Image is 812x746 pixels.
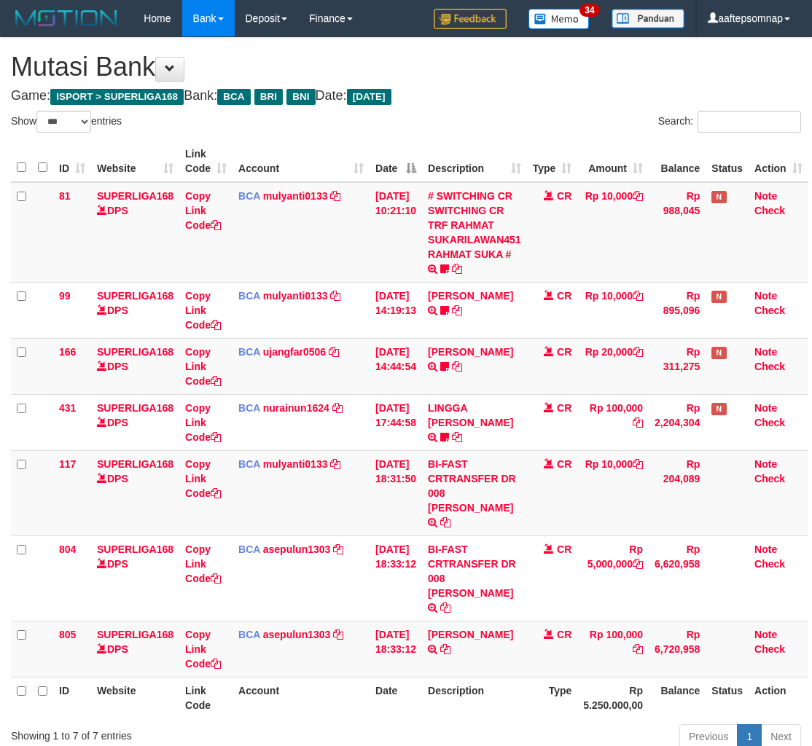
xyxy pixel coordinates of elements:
a: Copy Link Code [185,543,221,584]
a: Copy BI-FAST CRTRANSFER DR 008 ARDI HARIYANTO to clipboard [440,602,450,613]
td: DPS [91,282,179,338]
a: Check [754,558,785,570]
th: Type [527,677,578,718]
td: Rp 2,204,304 [649,394,706,450]
th: Status [706,141,749,182]
th: Account [233,677,370,718]
a: Copy Rp 5,000,000 to clipboard [633,558,643,570]
th: Description [422,677,527,718]
th: Date [370,677,422,718]
td: Rp 10,000 [577,450,649,535]
input: Search: [698,111,801,133]
a: [PERSON_NAME] [428,346,513,358]
a: mulyanti0133 [263,290,328,302]
a: Note [754,290,777,302]
span: BCA [238,290,260,302]
span: CR [557,346,571,358]
span: 804 [59,543,76,555]
th: Date: activate to sort column descending [370,141,422,182]
a: [PERSON_NAME] [428,290,513,302]
a: Copy Rp 100,000 to clipboard [633,643,643,655]
span: 117 [59,458,76,470]
a: Check [754,305,785,316]
span: Has Note [711,347,726,359]
a: Copy ujangfar0506 to clipboard [329,346,339,358]
label: Search: [658,111,801,133]
div: Showing 1 to 7 of 7 entries [11,723,327,743]
td: [DATE] 18:33:12 [370,621,422,677]
a: Note [754,543,777,555]
a: Check [754,361,785,372]
td: Rp 204,089 [649,450,706,535]
a: Copy HERI SUSANTA to clipboard [440,643,450,655]
td: Rp 6,620,958 [649,535,706,621]
td: [DATE] 10:21:10 [370,182,422,283]
th: Balance [649,677,706,718]
span: Has Note [711,291,726,303]
th: Type: activate to sort column ascending [527,141,578,182]
img: Feedback.jpg [434,9,507,29]
a: Copy Link Code [185,190,221,231]
td: Rp 311,275 [649,338,706,394]
th: Website: activate to sort column ascending [91,141,179,182]
a: Note [754,402,777,414]
a: Copy nurainun1624 to clipboard [332,402,343,414]
a: Copy Link Code [185,629,221,670]
span: BCA [238,190,260,202]
span: 805 [59,629,76,640]
span: CR [557,290,571,302]
th: Rp 5.250.000,00 [577,677,649,718]
a: Copy Rp 100,000 to clipboard [633,417,643,428]
a: Note [754,458,777,470]
span: 431 [59,402,76,414]
a: SUPERLIGA168 [97,629,173,640]
th: Status [706,677,749,718]
a: Copy asepulun1303 to clipboard [333,629,343,640]
a: Note [754,629,777,640]
h1: Mutasi Bank [11,52,801,82]
span: BCA [238,346,260,358]
a: Copy Link Code [185,458,221,499]
a: Copy Link Code [185,290,221,331]
th: Account: activate to sort column ascending [233,141,370,182]
span: Has Note [711,403,726,415]
a: asepulun1303 [263,543,331,555]
a: # SWITCHING CR SWITCHING CR TRF RAHMAT SUKARILAWAN451 RAHMAT SUKA # [428,190,521,260]
label: Show entries [11,111,122,133]
a: SUPERLIGA168 [97,402,173,414]
td: Rp 5,000,000 [577,535,649,621]
td: [DATE] 18:31:50 [370,450,422,535]
td: DPS [91,394,179,450]
a: Copy mulyanti0133 to clipboard [330,458,340,470]
td: [DATE] 14:44:54 [370,338,422,394]
span: 34 [579,4,599,17]
span: BNI [286,89,315,105]
td: Rp 100,000 [577,621,649,677]
td: DPS [91,182,179,283]
td: BI-FAST CRTRANSFER DR 008 [PERSON_NAME] [422,535,527,621]
td: DPS [91,338,179,394]
a: SUPERLIGA168 [97,346,173,358]
span: CR [557,543,571,555]
span: BRI [254,89,283,105]
a: [PERSON_NAME] [428,629,513,640]
th: Website [91,677,179,718]
h4: Game: Bank: Date: [11,89,801,103]
span: 166 [59,346,76,358]
span: BCA [238,543,260,555]
a: Copy LINGGA ADITYA PRAT to clipboard [452,431,462,443]
span: Has Note [711,191,726,203]
a: Copy Rp 10,000 to clipboard [633,290,643,302]
img: Button%20Memo.svg [528,9,590,29]
a: Copy mulyanti0133 to clipboard [330,190,340,202]
td: Rp 988,045 [649,182,706,283]
a: SUPERLIGA168 [97,290,173,302]
a: Copy Rp 10,000 to clipboard [633,458,643,470]
td: BI-FAST CRTRANSFER DR 008 [PERSON_NAME] [422,450,527,535]
a: SUPERLIGA168 [97,458,173,470]
a: LINGGA [PERSON_NAME] [428,402,513,428]
a: Copy mulyanti0133 to clipboard [330,290,340,302]
td: [DATE] 18:33:12 [370,535,422,621]
td: Rp 6,720,958 [649,621,706,677]
td: Rp 895,096 [649,282,706,338]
